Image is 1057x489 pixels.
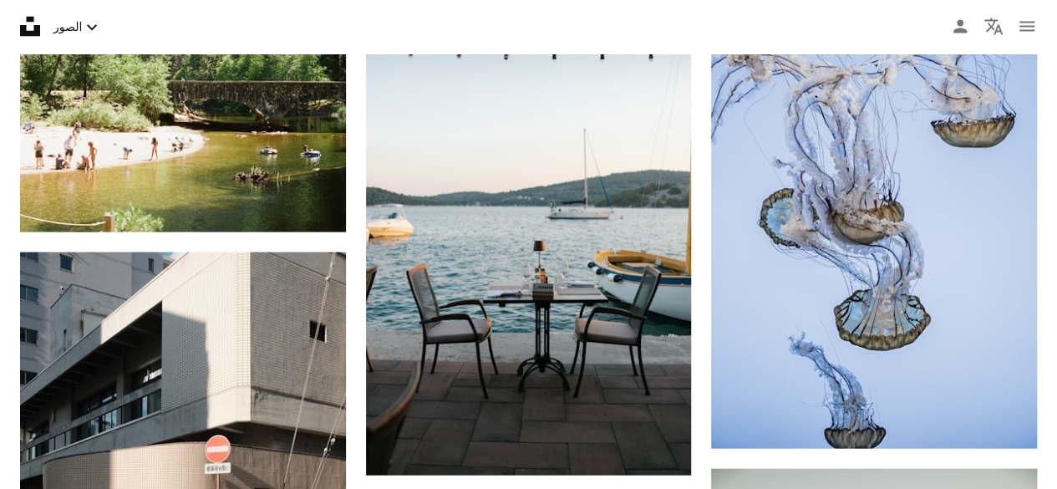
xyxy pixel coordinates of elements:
font: الصور [53,20,82,33]
button: لغة [977,10,1010,43]
img: تنجرف عدة قناديل بحر برشاقة في المياه الزرقاء. [711,15,1037,449]
a: كرسيان على طاولة بجانب الماء [366,224,692,239]
button: حدد نوع الأصول [47,10,109,44]
button: قائمة طعام [1010,10,1044,43]
a: الصفحة الرئيسية — Unsplash [20,17,40,37]
a: تنجرف عدة قناديل بحر برشاقة في المياه الزرقاء. [711,224,1037,239]
a: تسجيل الدخول / التسجيل [943,10,977,43]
